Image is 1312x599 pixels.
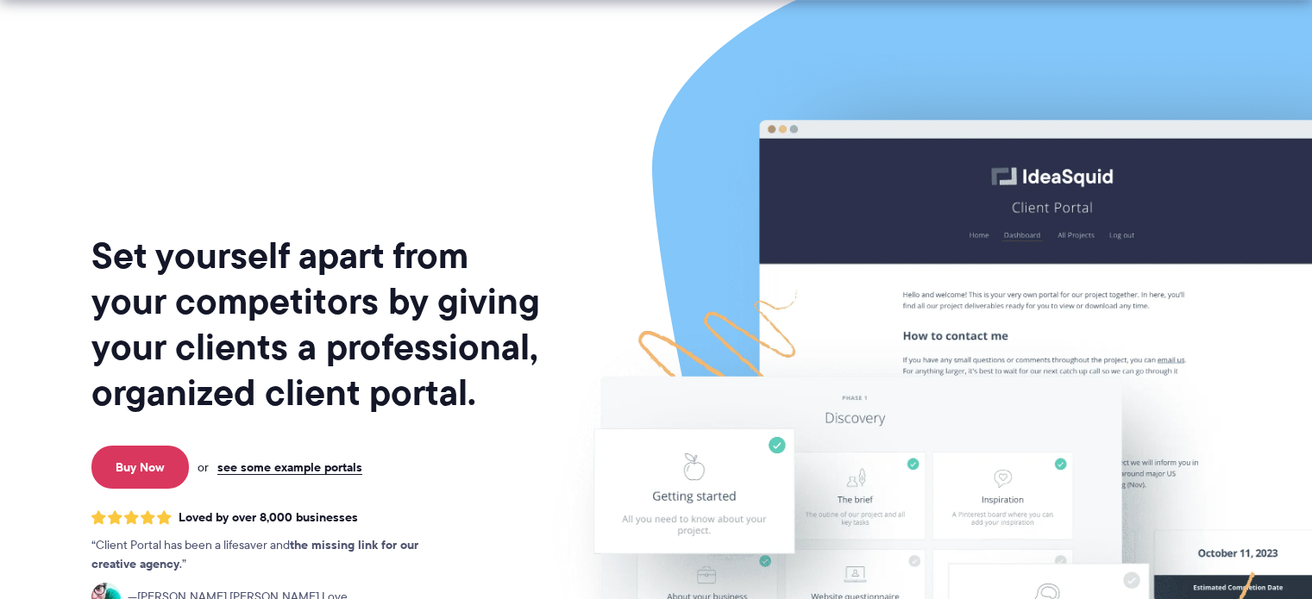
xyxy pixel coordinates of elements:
strong: the missing link for our creative agency [91,535,418,573]
span: Loved by over 8,000 businesses [179,510,358,525]
span: or [198,459,209,475]
p: Client Portal has been a lifesaver and . [91,536,454,574]
a: Buy Now [91,446,189,489]
h1: Set yourself apart from your competitors by giving your clients a professional, organized client ... [91,233,543,415]
a: see some example portals [217,459,362,475]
